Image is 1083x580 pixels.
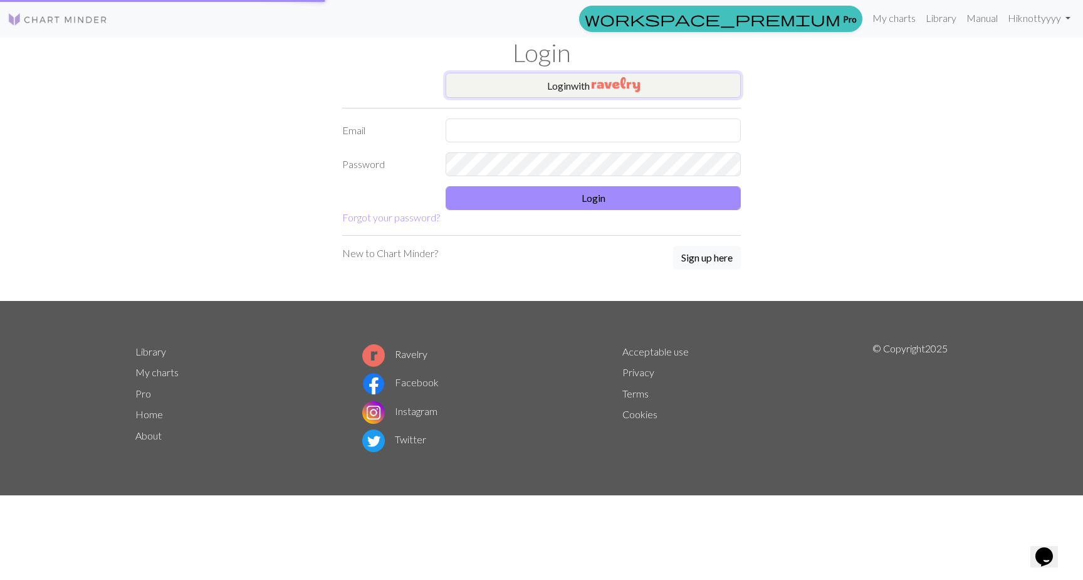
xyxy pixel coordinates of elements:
[622,408,657,420] a: Cookies
[135,430,162,441] a: About
[622,366,654,378] a: Privacy
[585,10,840,28] span: workspace_premium
[362,372,385,395] img: Facebook logo
[622,388,649,399] a: Terms
[135,388,151,399] a: Pro
[872,341,948,455] p: © Copyright 2025
[867,6,921,31] a: My charts
[135,345,166,357] a: Library
[579,6,862,32] a: Pro
[921,6,961,31] a: Library
[335,152,438,176] label: Password
[335,119,438,142] label: Email
[673,246,741,270] button: Sign up here
[362,348,427,360] a: Ravelry
[135,408,163,420] a: Home
[961,6,1003,31] a: Manual
[446,186,741,210] button: Login
[446,73,741,98] button: Loginwith
[622,345,689,357] a: Acceptable use
[342,246,438,261] p: New to Chart Minder?
[1030,530,1070,567] iframe: chat widget
[1003,6,1075,31] a: Hiknottyyyy
[128,38,955,68] h1: Login
[592,77,640,92] img: Ravelry
[362,376,439,388] a: Facebook
[362,344,385,367] img: Ravelry logo
[673,246,741,271] a: Sign up here
[362,433,426,445] a: Twitter
[362,430,385,452] img: Twitter logo
[135,366,179,378] a: My charts
[362,401,385,424] img: Instagram logo
[342,211,440,223] a: Forgot your password?
[362,405,437,417] a: Instagram
[8,12,108,27] img: Logo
